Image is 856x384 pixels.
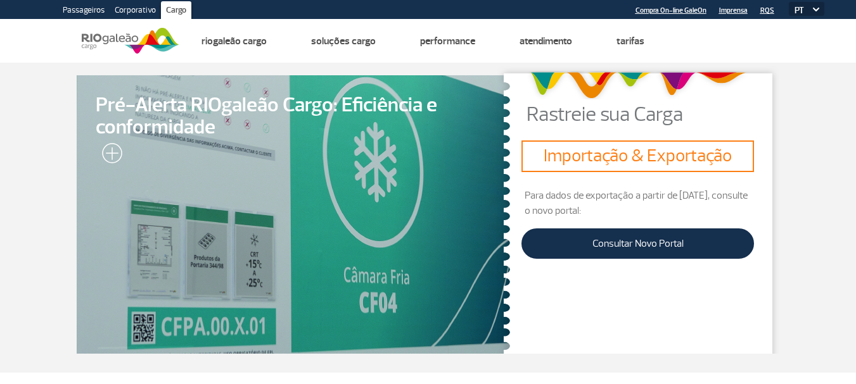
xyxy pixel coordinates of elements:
img: leia-mais [96,143,122,168]
a: Compra On-line GaleOn [636,6,706,15]
a: Riogaleão Cargo [201,35,267,47]
a: Tarifas [616,35,644,47]
img: grafismo [525,66,750,104]
a: Corporativo [110,1,161,22]
span: Pré-Alerta RIOgaleão Cargo: Eficiência e conformidade [96,94,491,139]
a: Performance [420,35,475,47]
a: Pré-Alerta RIOgaleão Cargo: Eficiência e conformidade [77,75,510,354]
a: Imprensa [719,6,748,15]
a: RQS [760,6,774,15]
p: Para dados de exportação a partir de [DATE], consulte o novo portal: [521,188,754,218]
a: Soluções Cargo [311,35,376,47]
a: Cargo [161,1,191,22]
h3: Importação & Exportação [527,146,749,167]
a: Consultar Novo Portal [521,228,754,259]
a: Atendimento [520,35,572,47]
p: Rastreie sua Carga [527,104,780,125]
a: Passageiros [58,1,110,22]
